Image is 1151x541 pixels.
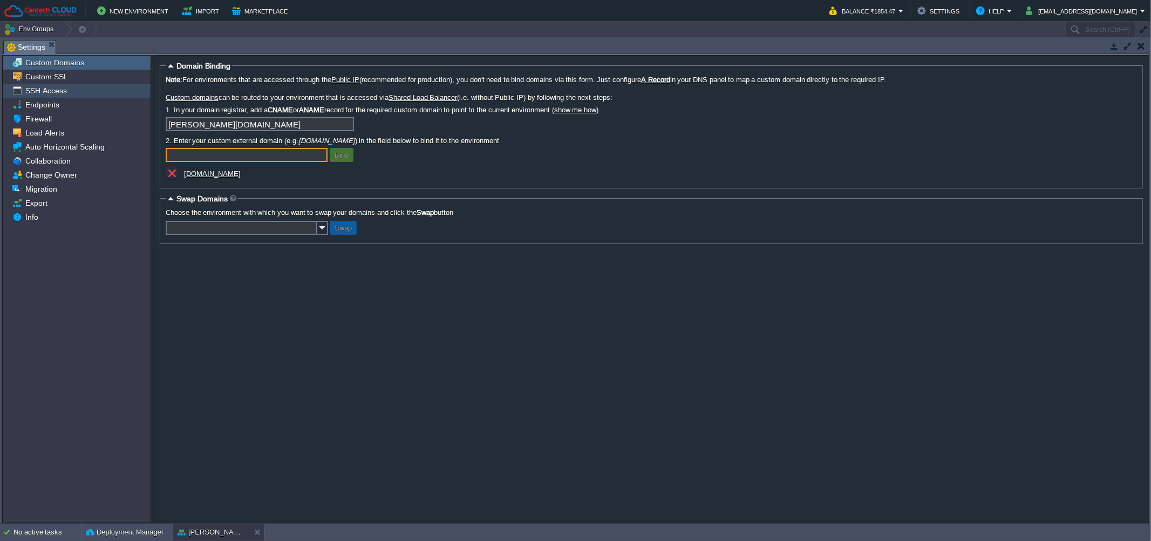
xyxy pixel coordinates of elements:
button: Balance ₹1854.47 [829,4,898,17]
button: Import [182,4,222,17]
a: Endpoints [23,100,61,110]
a: Auto Horizontal Scaling [23,142,106,152]
a: Export [23,198,49,208]
a: Public IP [331,76,360,84]
label: Choose the environment with which you want to swap your domains and click the button [166,208,1137,217]
a: Custom SSL [23,72,70,82]
div: No active tasks [13,524,81,541]
a: Change Owner [23,170,79,180]
a: Collaboration [23,156,72,166]
a: Custom domains [166,93,219,102]
span: Swap Domains [176,194,228,203]
button: Settings [917,4,963,17]
a: Custom Domains [23,58,86,67]
button: [EMAIL_ADDRESS][DOMAIN_NAME] [1026,4,1140,17]
button: Deployment Manager [86,527,164,538]
span: Settings [7,40,45,54]
b: Swap [417,208,434,217]
b: CNAME [268,106,293,114]
a: [DOMAIN_NAME] [184,170,241,178]
button: New Environment [97,4,172,17]
i: [DOMAIN_NAME] [298,137,355,145]
button: Marketplace [232,4,291,17]
a: show me how [554,106,596,114]
label: 1. In your domain registrar, add a or record for the required custom domain to point to the curre... [166,106,1137,114]
img: Cantech Cloud [4,4,77,18]
label: For environments that are accessed through the (recommended for production), you don't need to bi... [166,76,1137,84]
button: Env Groups [4,22,57,37]
a: Migration [23,184,59,194]
a: SSH Access [23,86,69,96]
span: Domain Binding [176,62,230,70]
a: A Record [641,76,670,84]
button: Swap [331,223,355,233]
label: can be routed to your environment that is accessed via (i.e. without Public IP) by following the ... [166,93,1137,102]
button: Bind [331,150,352,160]
a: Info [23,212,40,222]
a: Shared Load Balancer [389,93,457,102]
a: Firewall [23,114,53,124]
b: ANAME [299,106,324,114]
button: [PERSON_NAME]-prod [178,527,246,538]
a: Load Alerts [23,128,66,138]
b: Note: [166,76,182,84]
label: 2. Enter your custom external domain (e.g. ) in the field below to bind it to the environment [166,137,1137,145]
button: Help [976,4,1007,17]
